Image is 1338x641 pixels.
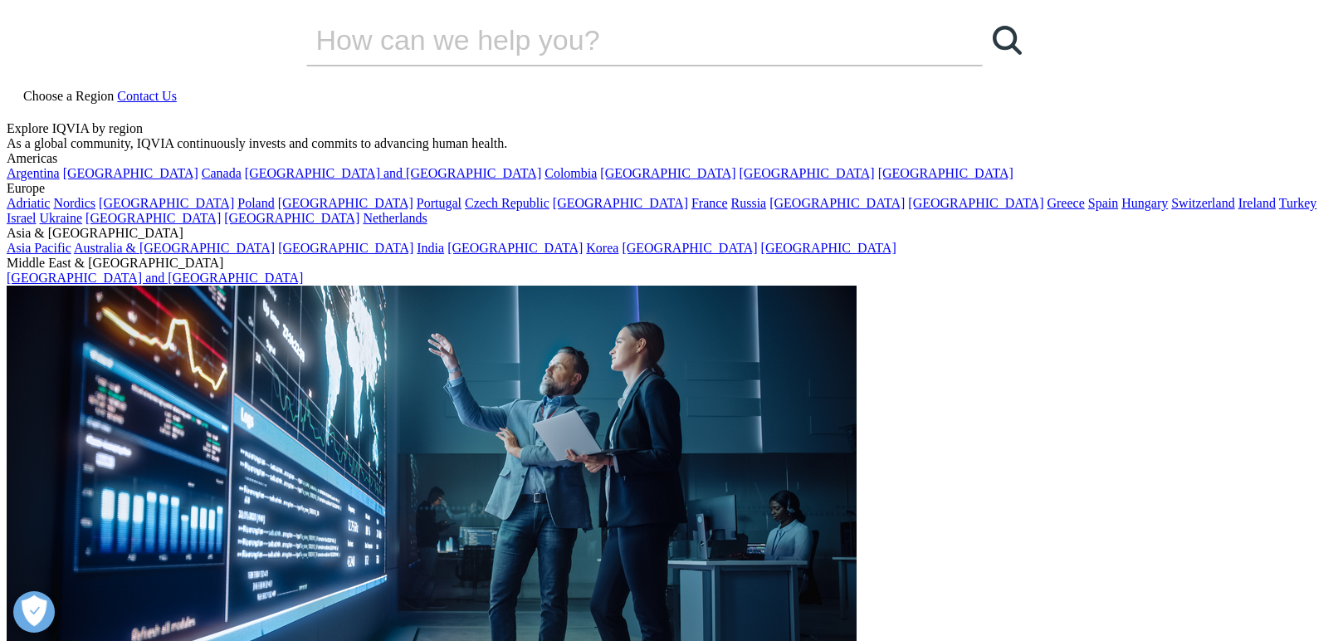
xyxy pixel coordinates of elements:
input: Search [306,15,935,65]
a: Asia Pacific [7,241,71,255]
a: [GEOGRAPHIC_DATA] [740,166,875,180]
a: Russia [731,196,767,210]
a: India [417,241,444,255]
a: [GEOGRAPHIC_DATA] [278,241,413,255]
a: [GEOGRAPHIC_DATA] [761,241,896,255]
a: Greece [1047,196,1084,210]
a: Nordics [53,196,95,210]
a: Netherlands [363,211,427,225]
a: [GEOGRAPHIC_DATA] [622,241,757,255]
a: [GEOGRAPHIC_DATA] [278,196,413,210]
a: France [691,196,728,210]
a: [GEOGRAPHIC_DATA] [224,211,359,225]
a: Switzerland [1171,196,1234,210]
a: [GEOGRAPHIC_DATA] [447,241,583,255]
a: [GEOGRAPHIC_DATA] [769,196,905,210]
a: Korea [586,241,618,255]
a: Canada [202,166,242,180]
a: Poland [237,196,274,210]
a: Ireland [1238,196,1276,210]
a: [GEOGRAPHIC_DATA] [99,196,234,210]
a: [GEOGRAPHIC_DATA] [63,166,198,180]
a: Contact Us [117,89,177,103]
span: Choose a Region [23,89,114,103]
a: Adriatic [7,196,50,210]
a: Australia & [GEOGRAPHIC_DATA] [74,241,275,255]
a: [GEOGRAPHIC_DATA] [600,166,735,180]
div: Explore IQVIA by region [7,121,1331,136]
a: Colombia [544,166,597,180]
a: [GEOGRAPHIC_DATA] [553,196,688,210]
div: Asia & [GEOGRAPHIC_DATA] [7,226,1331,241]
div: Americas [7,151,1331,166]
a: Turkey [1279,196,1317,210]
a: Argentina [7,166,60,180]
a: Portugal [417,196,461,210]
div: As a global community, IQVIA continuously invests and commits to advancing human health. [7,136,1331,151]
a: Czech Republic [465,196,549,210]
svg: Search [993,26,1022,55]
a: [GEOGRAPHIC_DATA] [908,196,1043,210]
a: Search [983,15,1033,65]
a: Israel [7,211,37,225]
div: Europe [7,181,1331,196]
div: Middle East & [GEOGRAPHIC_DATA] [7,256,1331,271]
a: [GEOGRAPHIC_DATA] and [GEOGRAPHIC_DATA] [245,166,541,180]
a: Ukraine [40,211,83,225]
button: 優先設定センターを開く [13,591,55,633]
a: Hungary [1121,196,1168,210]
a: [GEOGRAPHIC_DATA] [878,166,1013,180]
a: Spain [1088,196,1118,210]
a: [GEOGRAPHIC_DATA] [85,211,221,225]
a: [GEOGRAPHIC_DATA] and [GEOGRAPHIC_DATA] [7,271,303,285]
